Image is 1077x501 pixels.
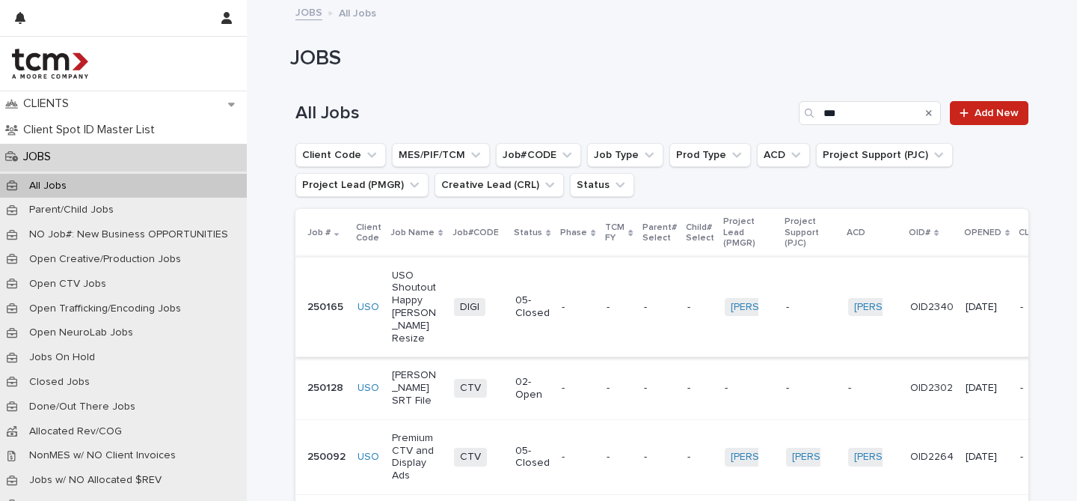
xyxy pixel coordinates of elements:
[515,445,550,470] p: 05-Closed
[307,451,346,464] p: 250092
[687,451,713,464] p: -
[515,376,550,401] p: 02-Open
[17,180,79,192] p: All Jobs
[12,49,88,79] img: 4hMmSqQkux38exxPVZHQ
[390,225,435,241] p: Job Name
[642,219,677,247] p: Parent# Select
[17,97,81,111] p: CLIENTS
[452,225,499,241] p: Job#CODE
[910,301,954,314] p: OID2340
[607,451,632,464] p: -
[848,382,898,395] p: -
[17,401,147,413] p: Done/Out There Jobs
[570,173,634,197] button: Status
[1019,225,1055,241] p: CLOSED
[307,301,346,314] p: 250165
[854,301,961,314] a: [PERSON_NAME]-TCM
[687,301,713,314] p: -
[514,225,542,241] p: Status
[686,219,714,247] p: Child# Select
[17,303,193,315] p: Open Trafficking/Encoding Jobs
[854,451,961,464] a: [PERSON_NAME]-TCM
[644,451,675,464] p: -
[1020,382,1063,395] p: -
[644,301,675,314] p: -
[17,474,174,487] p: Jobs w/ NO Allocated $REV
[17,327,145,339] p: Open NeuroLab Jobs
[966,382,1008,395] p: [DATE]
[966,451,1008,464] p: [DATE]
[356,219,381,247] p: Client Code
[307,382,346,395] p: 250128
[786,382,836,395] p: -
[792,451,899,464] a: [PERSON_NAME]-TCM
[910,451,954,464] p: OID2264
[295,143,386,167] button: Client Code
[358,301,379,314] a: USO
[669,143,751,167] button: Prod Type
[786,301,836,314] p: -
[562,382,594,395] p: -
[307,225,331,241] p: Job #
[358,451,379,464] a: USO
[17,204,126,216] p: Parent/Child Jobs
[295,173,429,197] button: Project Lead (PMGR)
[454,379,487,398] span: CTV
[723,213,776,252] p: Project Lead (PMGR)
[910,382,954,395] p: OID2302
[816,143,953,167] button: Project Support (PJC)
[1020,451,1063,464] p: -
[17,425,134,438] p: Allocated Rev/COG
[496,143,581,167] button: Job#CODE
[1020,301,1063,314] p: -
[358,382,379,395] a: USO
[454,448,487,467] span: CTV
[560,225,587,241] p: Phase
[515,294,550,320] p: 05-Closed
[339,4,376,20] p: All Jobs
[587,143,663,167] button: Job Type
[17,150,63,164] p: JOBS
[785,213,838,252] p: Project Support (PJC)
[17,123,167,137] p: Client Spot ID Master List
[295,3,322,20] a: JOBS
[435,173,564,197] button: Creative Lead (CRL)
[17,228,240,241] p: NO Job#: New Business OPPORTUNITIES
[799,101,941,125] input: Search
[644,382,675,395] p: -
[909,225,930,241] p: OID#
[290,46,1023,72] h1: JOBS
[295,103,793,124] h1: All Jobs
[17,278,118,291] p: Open CTV Jobs
[975,108,1019,118] span: Add New
[964,225,1001,241] p: OPENED
[392,369,442,407] p: [PERSON_NAME] SRT File
[17,376,102,389] p: Closed Jobs
[17,253,193,266] p: Open Creative/Production Jobs
[731,301,838,314] a: [PERSON_NAME]-TCM
[757,143,810,167] button: ACD
[950,101,1028,125] a: Add New
[607,301,632,314] p: -
[847,225,865,241] p: ACD
[725,382,775,395] p: -
[607,382,632,395] p: -
[731,451,838,464] a: [PERSON_NAME]-TCM
[392,270,442,345] p: USO Shoutout Happy [PERSON_NAME] Resize
[562,301,594,314] p: -
[392,143,490,167] button: MES/PIF/TCM
[966,301,1008,314] p: [DATE]
[605,219,625,247] p: TCM FY
[562,451,594,464] p: -
[687,382,713,395] p: -
[392,432,442,482] p: Premium CTV and Display Ads
[454,298,485,317] span: DIGI
[17,351,107,364] p: Jobs On Hold
[17,449,188,462] p: NonMES w/ NO Client Invoices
